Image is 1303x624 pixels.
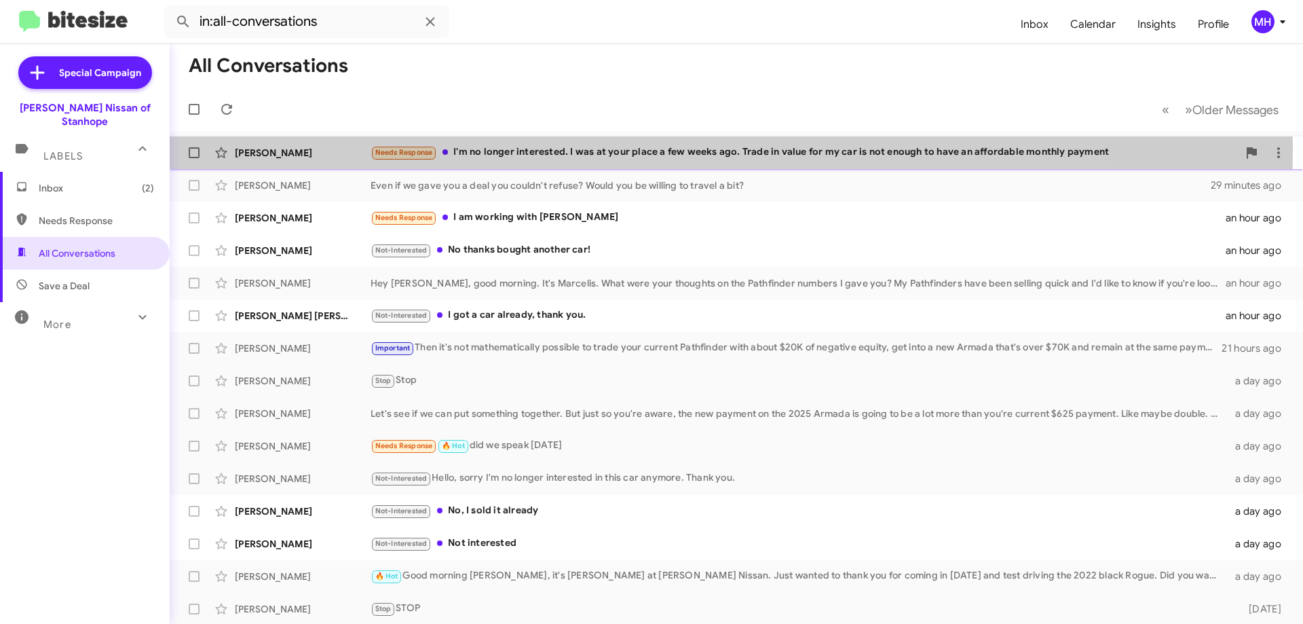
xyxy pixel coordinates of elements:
[39,214,154,227] span: Needs Response
[1251,10,1274,33] div: MH
[1222,342,1292,355] div: 21 hours ago
[1227,374,1292,388] div: a day ago
[235,504,371,518] div: [PERSON_NAME]
[371,276,1226,290] div: Hey [PERSON_NAME], good morning. It's Marcelis. What were your thoughts on the Pathfinder numbers...
[1227,602,1292,616] div: [DATE]
[375,604,392,613] span: Stop
[1127,5,1187,44] a: Insights
[371,407,1227,420] div: Let's see if we can put something together. But just so you're aware, the new payment on the 2025...
[1226,276,1292,290] div: an hour ago
[371,536,1227,551] div: Not interested
[39,246,115,260] span: All Conversations
[371,242,1226,258] div: No thanks bought another car!
[1162,101,1169,118] span: «
[1226,309,1292,323] div: an hour ago
[235,211,371,225] div: [PERSON_NAME]
[375,441,433,450] span: Needs Response
[235,374,371,388] div: [PERSON_NAME]
[1154,96,1287,124] nav: Page navigation example
[43,318,71,331] span: More
[235,342,371,355] div: [PERSON_NAME]
[1059,5,1127,44] a: Calendar
[164,5,449,38] input: Search
[235,602,371,616] div: [PERSON_NAME]
[142,181,154,195] span: (2)
[375,507,428,515] span: Not-Interested
[371,601,1227,617] div: STOP
[235,537,371,551] div: [PERSON_NAME]
[375,246,428,255] span: Not-Interested
[235,472,371,485] div: [PERSON_NAME]
[235,244,371,257] div: [PERSON_NAME]
[1227,570,1292,583] div: a day ago
[375,376,392,385] span: Stop
[375,344,411,352] span: Important
[1226,244,1292,257] div: an hour ago
[1227,472,1292,485] div: a day ago
[375,213,433,222] span: Needs Response
[1192,103,1279,117] span: Older Messages
[235,309,371,323] div: [PERSON_NAME] [PERSON_NAME]
[235,146,371,160] div: [PERSON_NAME]
[1187,5,1240,44] a: Profile
[235,179,371,192] div: [PERSON_NAME]
[375,311,428,320] span: Not-Interested
[1185,101,1192,118] span: »
[235,407,371,420] div: [PERSON_NAME]
[235,439,371,453] div: [PERSON_NAME]
[1010,5,1059,44] a: Inbox
[371,568,1227,584] div: Good morning [PERSON_NAME], it's [PERSON_NAME] at [PERSON_NAME] Nissan. Just wanted to thank you ...
[371,503,1227,519] div: No, I sold it already
[371,145,1238,160] div: I'm no longer interested. I was at your place a few weeks ago. Trade in value for my car is not e...
[371,179,1211,192] div: Even if we gave you a deal you couldn't refuse? Would you be willing to travel a bit?
[1227,407,1292,420] div: a day ago
[1154,96,1177,124] button: Previous
[371,438,1227,454] div: did we speak [DATE]
[371,308,1226,323] div: I got a car already, thank you.
[189,55,348,77] h1: All Conversations
[375,572,398,581] span: 🔥 Hot
[39,181,154,195] span: Inbox
[1177,96,1287,124] button: Next
[375,148,433,157] span: Needs Response
[1227,439,1292,453] div: a day ago
[375,474,428,483] span: Not-Interested
[1226,211,1292,225] div: an hour ago
[371,373,1227,388] div: Stop
[18,56,152,89] a: Special Campaign
[371,471,1227,486] div: Hello, sorry I'm no longer interested in this car anymore. Thank you.
[371,210,1226,225] div: I am working with [PERSON_NAME]
[442,441,465,450] span: 🔥 Hot
[1227,504,1292,518] div: a day ago
[235,276,371,290] div: [PERSON_NAME]
[1240,10,1288,33] button: MH
[375,539,428,548] span: Not-Interested
[1227,537,1292,551] div: a day ago
[59,66,141,79] span: Special Campaign
[371,340,1222,356] div: Then it's not mathematically possible to trade your current Pathfinder with about $20K of negativ...
[1211,179,1292,192] div: 29 minutes ago
[235,570,371,583] div: [PERSON_NAME]
[39,279,90,293] span: Save a Deal
[43,150,83,162] span: Labels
